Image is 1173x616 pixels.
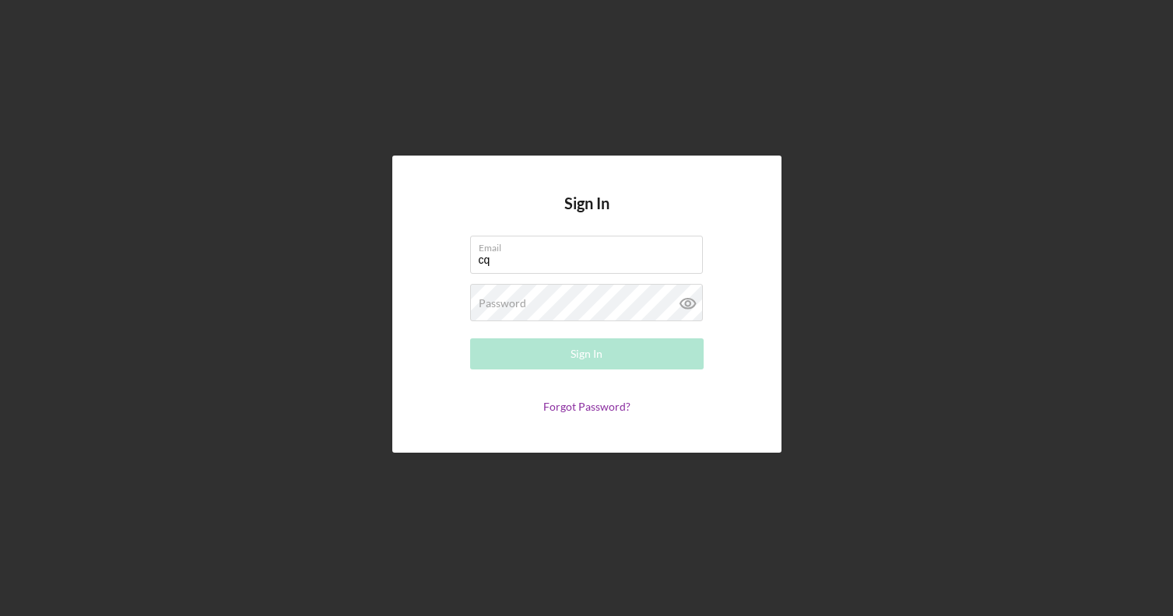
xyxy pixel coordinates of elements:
[470,338,704,369] button: Sign In
[543,400,630,413] a: Forgot Password?
[479,297,526,310] label: Password
[479,236,703,254] label: Email
[571,338,602,369] div: Sign In
[564,194,609,236] h4: Sign In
